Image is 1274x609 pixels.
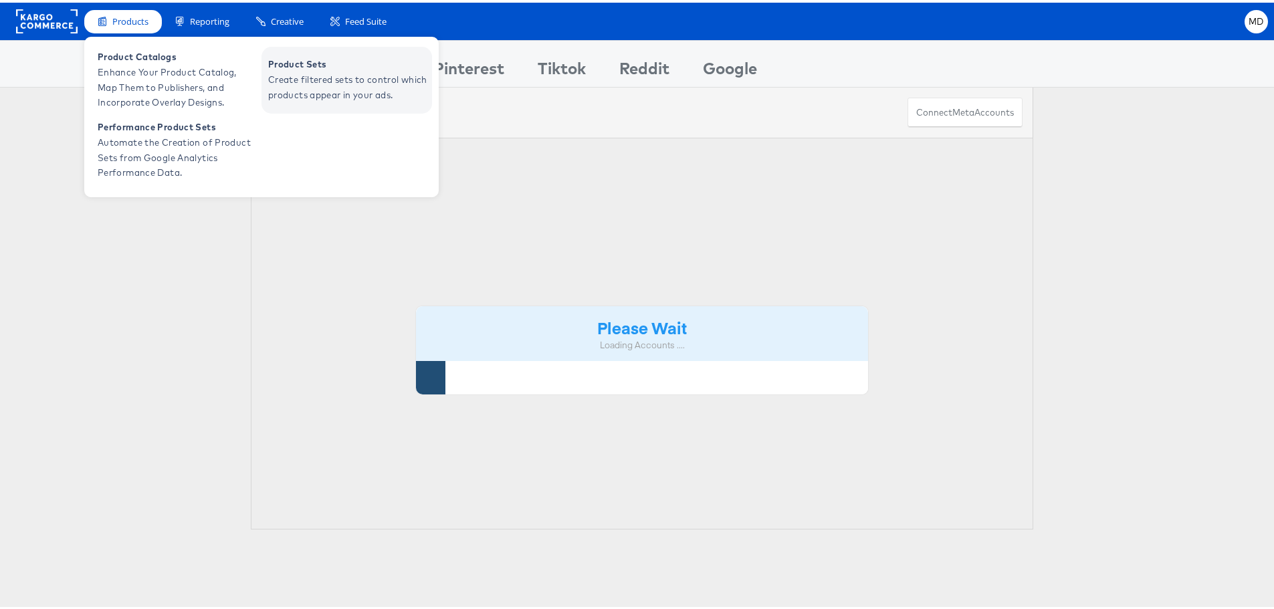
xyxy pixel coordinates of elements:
span: Product Catalogs [98,47,258,62]
span: Enhance Your Product Catalog, Map Them to Publishers, and Incorporate Overlay Designs. [98,62,258,108]
span: Automate the Creation of Product Sets from Google Analytics Performance Data. [98,132,258,178]
span: Creative [271,13,304,25]
span: Create filtered sets to control which products appear in your ads. [268,70,429,100]
div: Google [703,54,757,84]
a: Performance Product Sets Automate the Creation of Product Sets from Google Analytics Performance ... [91,114,261,181]
strong: Please Wait [597,314,687,336]
button: ConnectmetaAccounts [908,95,1023,125]
div: Loading Accounts .... [426,336,858,349]
span: meta [952,104,974,116]
div: Reddit [619,54,669,84]
span: Products [112,13,148,25]
span: Reporting [190,13,229,25]
span: MD [1249,15,1264,23]
div: Pinterest [433,54,504,84]
span: Product Sets [268,54,429,70]
span: Performance Product Sets [98,117,258,132]
span: Feed Suite [345,13,387,25]
a: Product Catalogs Enhance Your Product Catalog, Map Them to Publishers, and Incorporate Overlay De... [91,44,261,111]
a: Product Sets Create filtered sets to control which products appear in your ads. [261,44,432,111]
div: Tiktok [538,54,586,84]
